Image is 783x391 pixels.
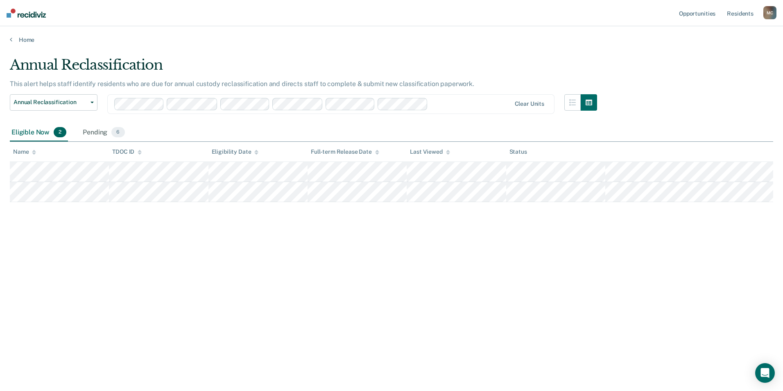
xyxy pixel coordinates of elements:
[54,127,66,138] span: 2
[112,148,142,155] div: TDOC ID
[515,100,545,107] div: Clear units
[10,36,773,43] a: Home
[81,124,126,142] div: Pending6
[509,148,527,155] div: Status
[410,148,450,155] div: Last Viewed
[13,148,36,155] div: Name
[111,127,124,138] span: 6
[10,80,474,88] p: This alert helps staff identify residents who are due for annual custody reclassification and dir...
[10,57,597,80] div: Annual Reclassification
[14,99,87,106] span: Annual Reclassification
[212,148,259,155] div: Eligibility Date
[311,148,379,155] div: Full-term Release Date
[763,6,776,19] button: MC
[10,124,68,142] div: Eligible Now2
[10,94,97,111] button: Annual Reclassification
[755,363,775,383] div: Open Intercom Messenger
[7,9,46,18] img: Recidiviz
[763,6,776,19] div: M C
